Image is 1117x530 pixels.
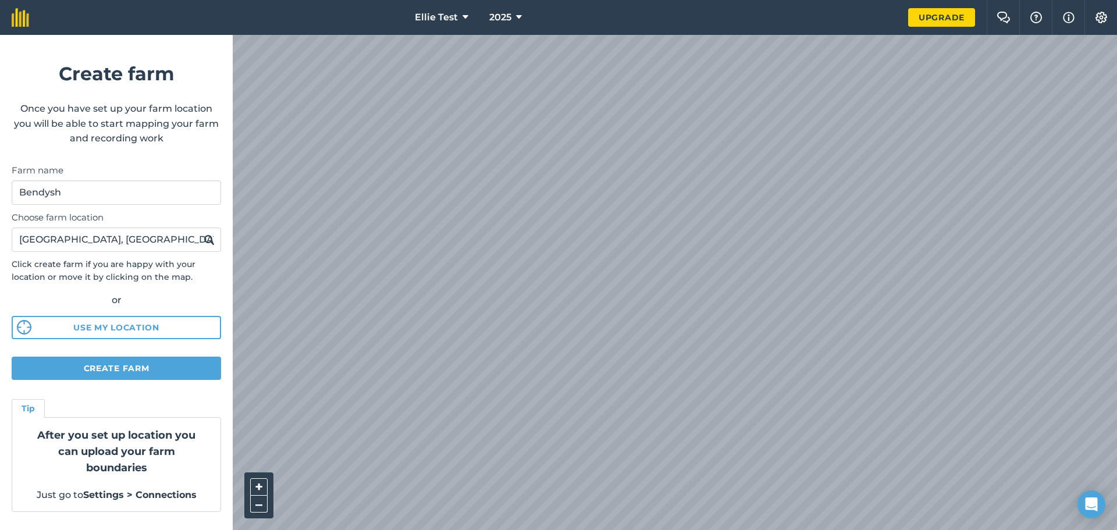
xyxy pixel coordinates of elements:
button: + [250,478,268,496]
input: Farm name [12,180,221,205]
label: Farm name [12,163,221,177]
div: Open Intercom Messenger [1077,490,1105,518]
button: – [250,496,268,513]
label: Choose farm location [12,211,221,225]
button: Create farm [12,357,221,380]
img: svg+xml;base64,PHN2ZyB4bWxucz0iaHR0cDovL3d3dy53My5vcmcvMjAwMC9zdmciIHdpZHRoPSIxOSIgaGVpZ2h0PSIyNC... [204,233,215,247]
img: svg%3e [17,320,31,335]
strong: After you set up location you can upload your farm boundaries [37,429,195,474]
span: Ellie Test [415,10,458,24]
input: Enter your farm’s address [12,227,221,252]
strong: Settings > Connections [83,489,197,500]
div: or [12,293,221,308]
h1: Create farm [12,59,221,88]
img: A cog icon [1094,12,1108,23]
p: Just go to [26,488,207,503]
img: fieldmargin Logo [12,8,29,27]
span: 2025 [489,10,511,24]
img: Two speech bubbles overlapping with the left bubble in the forefront [997,12,1011,23]
img: svg+xml;base64,PHN2ZyB4bWxucz0iaHR0cDovL3d3dy53My5vcmcvMjAwMC9zdmciIHdpZHRoPSIxNyIgaGVpZ2h0PSIxNy... [1063,10,1075,24]
h4: Tip [22,402,35,415]
img: A question mark icon [1029,12,1043,23]
p: Once you have set up your farm location you will be able to start mapping your farm and recording... [12,101,221,146]
a: Upgrade [908,8,975,27]
button: Use my location [12,316,221,339]
p: Click create farm if you are happy with your location or move it by clicking on the map. [12,258,221,284]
